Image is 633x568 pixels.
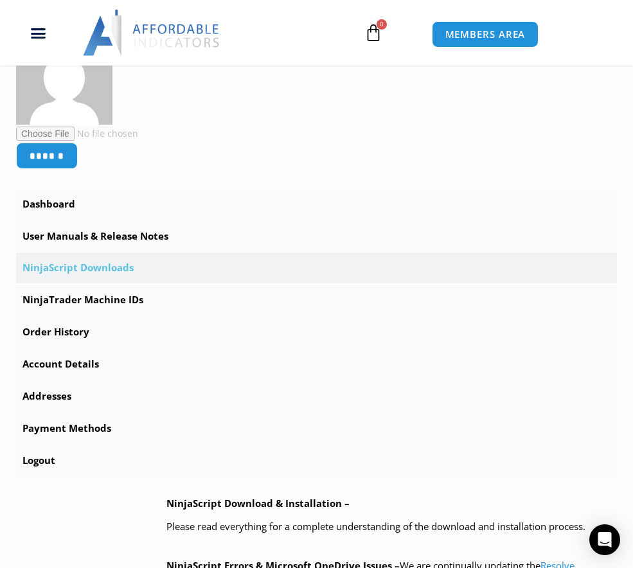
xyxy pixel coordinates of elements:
[377,19,387,30] span: 0
[16,28,112,125] img: d3a9283cb67e4051cba5e214917a53461f73f8f631ee358c4a0b8dcae241192e
[589,524,620,555] div: Open Intercom Messenger
[16,317,617,348] a: Order History
[345,14,402,51] a: 0
[166,518,617,536] p: Please read everything for a complete understanding of the download and installation process.
[16,445,617,476] a: Logout
[16,221,617,252] a: User Manuals & Release Notes
[16,285,617,315] a: NinjaTrader Machine IDs
[16,349,617,380] a: Account Details
[16,381,617,412] a: Addresses
[445,30,526,39] span: MEMBERS AREA
[16,413,617,444] a: Payment Methods
[16,253,617,283] a: NinjaScript Downloads
[16,189,617,476] nav: Account pages
[166,497,350,510] b: NinjaScript Download & Installation –
[16,189,617,220] a: Dashboard
[7,21,70,45] div: Menu Toggle
[432,21,539,48] a: MEMBERS AREA
[83,10,221,56] img: LogoAI | Affordable Indicators – NinjaTrader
